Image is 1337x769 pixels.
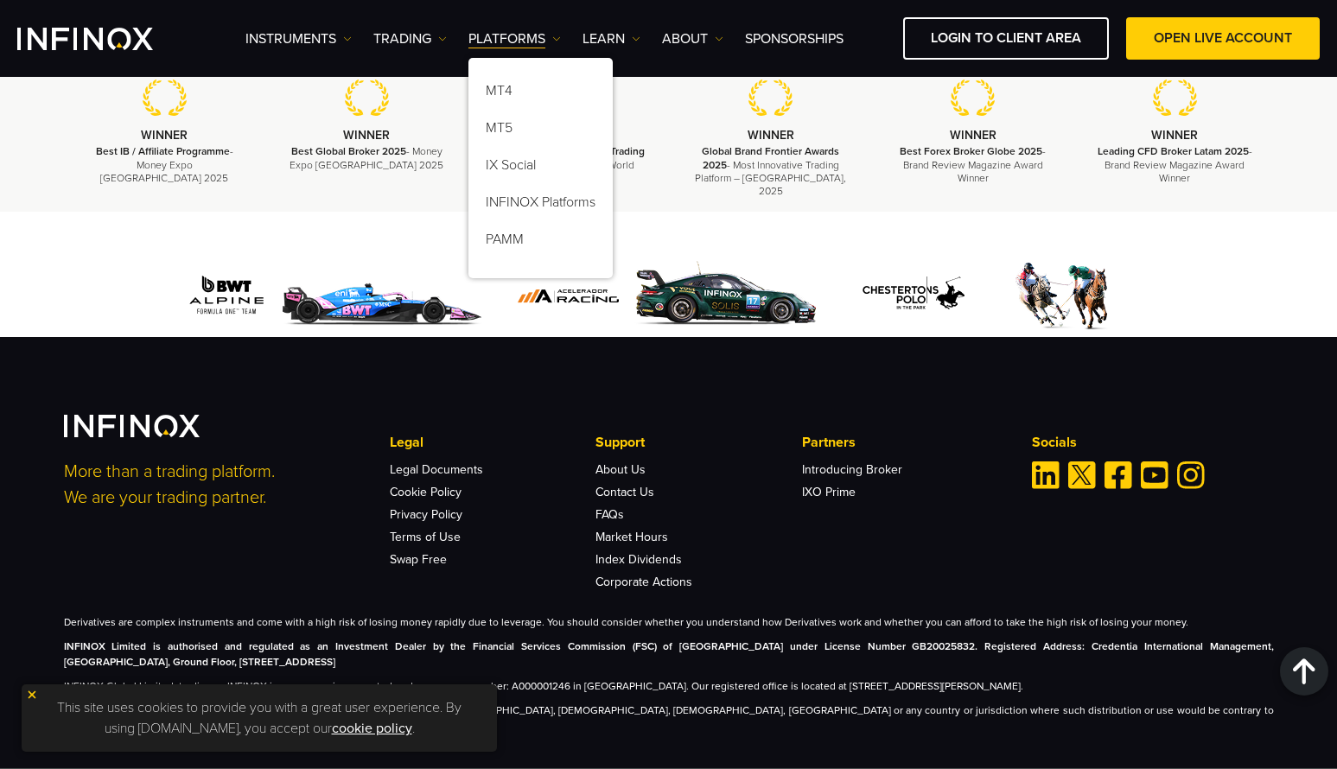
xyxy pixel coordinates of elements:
p: INFINOX Global Limited, trading as INFINOX is a company incorporated under company number: A00000... [64,678,1274,694]
p: The information on this site is not directed at residents of [GEOGRAPHIC_DATA], [DEMOGRAPHIC_DATA... [64,702,1274,734]
a: Linkedin [1032,461,1060,489]
a: PLATFORMS [468,29,561,49]
p: - Brand Review Magazine Award Winner [1095,145,1254,185]
p: - Most Innovative Trading Platform – [GEOGRAPHIC_DATA], 2025 [691,145,850,198]
a: INFINOX Logo [17,28,194,50]
a: MT5 [468,112,613,149]
a: Legal Documents [390,462,483,477]
a: MT4 [468,75,613,112]
a: Terms of Use [390,530,461,544]
p: - Money Expo [GEOGRAPHIC_DATA] 2025 [287,145,446,171]
strong: WINNER [1151,128,1198,143]
p: Derivatives are complex instruments and come with a high risk of losing money rapidly due to leve... [64,614,1274,630]
a: Twitter [1068,461,1096,489]
strong: Global Brand Frontier Awards 2025 [702,145,839,170]
p: Socials [1032,432,1274,453]
strong: INFINOX Limited is authorised and regulated as an Investment Dealer by the Financial Services Com... [64,640,1274,668]
a: TRADING [373,29,447,49]
p: More than a trading platform. We are your trading partner. [64,459,366,511]
a: Contact Us [595,485,654,499]
a: About Us [595,462,646,477]
p: Support [595,432,801,453]
a: Instagram [1177,461,1205,489]
a: Market Hours [595,530,668,544]
a: ABOUT [662,29,723,49]
a: FAQs [595,507,624,522]
a: Youtube [1141,461,1168,489]
p: - Brand Review Magazine Award Winner [894,145,1053,185]
a: Facebook [1105,461,1132,489]
strong: Best Forex Broker Globe 2025 [900,145,1042,157]
a: OPEN LIVE ACCOUNT [1126,17,1320,60]
strong: WINNER [950,128,996,143]
a: SPONSORSHIPS [745,29,844,49]
a: Learn [583,29,640,49]
a: Instruments [245,29,352,49]
a: IXO Prime [802,485,856,499]
a: cookie policy [332,720,412,737]
strong: WINNER [343,128,390,143]
a: Privacy Policy [390,507,462,522]
a: INFINOX Platforms [468,187,613,224]
p: Partners [802,432,1008,453]
strong: WINNER [748,128,794,143]
strong: WINNER [141,128,188,143]
p: This site uses cookies to provide you with a great user experience. By using [DOMAIN_NAME], you a... [30,693,488,743]
a: Swap Free [390,552,447,567]
a: IX Social [468,149,613,187]
strong: Best Global Broker 2025 [291,145,406,157]
strong: Leading CFD Broker Latam 2025 [1098,145,1249,157]
p: Legal [390,432,595,453]
p: - Money Expo [GEOGRAPHIC_DATA] 2025 [86,145,245,185]
a: Cookie Policy [390,485,462,499]
a: Index Dividends [595,552,682,567]
a: PAMM [468,224,613,261]
img: yellow close icon [26,689,38,701]
a: Corporate Actions [595,575,692,589]
strong: Best IB / Affiliate Programme [96,145,230,157]
a: LOGIN TO CLIENT AREA [903,17,1109,60]
a: Introducing Broker [802,462,902,477]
